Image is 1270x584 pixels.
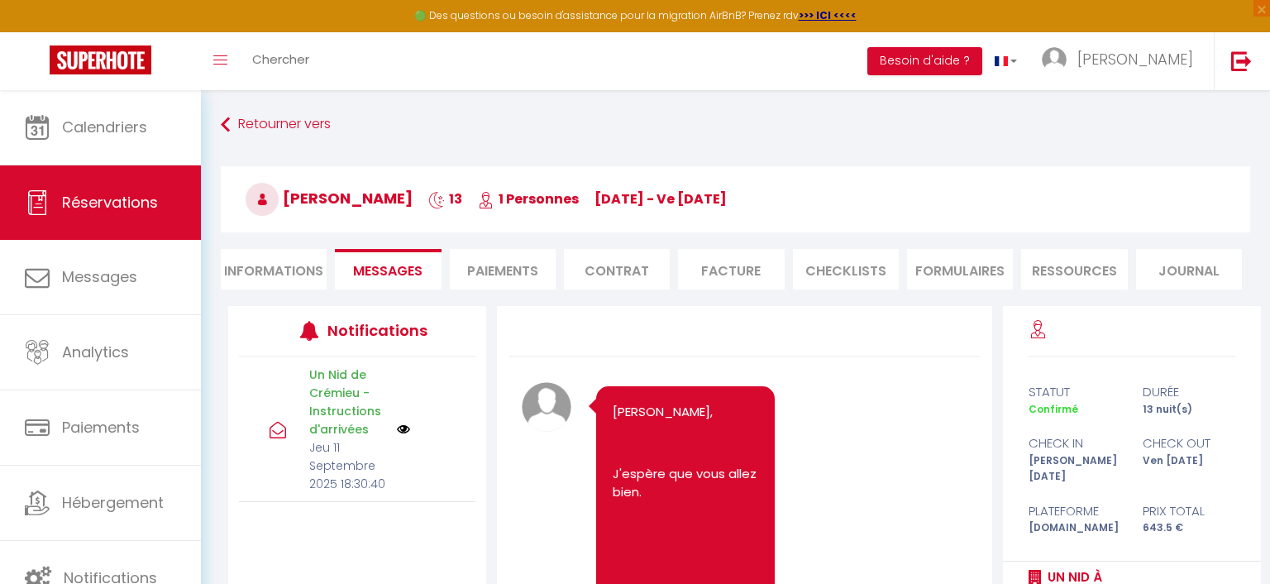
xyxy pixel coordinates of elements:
[907,249,1013,290] li: FORMULAIRES
[1042,47,1067,72] img: ...
[1018,433,1132,453] div: check in
[309,366,386,438] p: Un Nid de Crémieu - Instructions d'arrivées
[867,47,982,75] button: Besoin d'aide ?
[799,8,857,22] a: >>> ICI <<<<
[1018,520,1132,536] div: [DOMAIN_NAME]
[240,32,322,90] a: Chercher
[478,189,579,208] span: 1 Personnes
[62,417,140,438] span: Paiements
[62,192,158,213] span: Réservations
[221,249,327,290] li: Informations
[1132,433,1246,453] div: check out
[1132,402,1246,418] div: 13 nuit(s)
[613,465,757,502] p: J'espère que vous allez bien.
[62,342,129,362] span: Analytics
[450,249,556,290] li: Paiements
[1132,501,1246,521] div: Prix total
[1132,382,1246,402] div: durée
[1029,32,1214,90] a: ... [PERSON_NAME]
[1132,520,1246,536] div: 643.5 €
[353,261,423,280] span: Messages
[62,266,137,287] span: Messages
[62,492,164,513] span: Hébergement
[1132,453,1246,485] div: Ven [DATE]
[594,189,727,208] span: [DATE] - ve [DATE]
[1231,50,1252,71] img: logout
[522,382,571,432] img: avatar.png
[1136,249,1242,290] li: Journal
[50,45,151,74] img: Super Booking
[1021,249,1127,290] li: Ressources
[1018,453,1132,485] div: [PERSON_NAME] [DATE]
[793,249,899,290] li: CHECKLISTS
[678,249,784,290] li: Facture
[613,403,757,422] p: [PERSON_NAME],
[252,50,309,68] span: Chercher
[1018,382,1132,402] div: statut
[397,423,410,436] img: NO IMAGE
[428,189,462,208] span: 13
[1018,501,1132,521] div: Plateforme
[62,117,147,137] span: Calendriers
[1077,49,1193,69] span: [PERSON_NAME]
[564,249,670,290] li: Contrat
[221,110,1250,140] a: Retourner vers
[327,312,426,349] h3: Notifications
[1029,402,1078,416] span: Confirmé
[246,188,413,208] span: [PERSON_NAME]
[309,438,386,493] p: Jeu 11 Septembre 2025 18:30:40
